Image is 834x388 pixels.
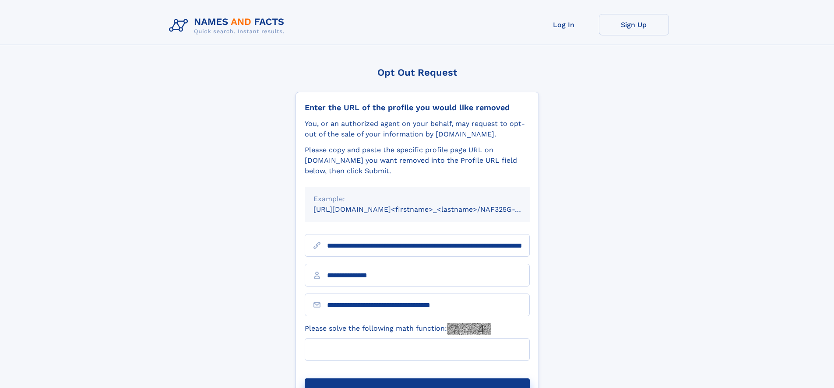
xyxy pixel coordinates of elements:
[305,323,491,335] label: Please solve the following math function:
[313,205,546,213] small: [URL][DOMAIN_NAME]<firstname>_<lastname>/NAF325G-xxxxxxxx
[305,103,530,112] div: Enter the URL of the profile you would like removed
[305,145,530,176] div: Please copy and paste the specific profile page URL on [DOMAIN_NAME] you want removed into the Pr...
[296,67,539,78] div: Opt Out Request
[599,14,669,35] a: Sign Up
[165,14,292,38] img: Logo Names and Facts
[313,194,521,204] div: Example:
[529,14,599,35] a: Log In
[305,119,530,140] div: You, or an authorized agent on your behalf, may request to opt-out of the sale of your informatio...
